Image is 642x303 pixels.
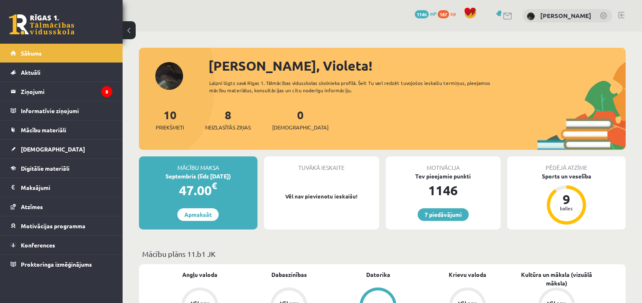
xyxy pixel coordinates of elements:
div: 1146 [386,180,501,200]
span: Sākums [21,49,42,57]
img: Violeta Avota [527,12,535,20]
a: Maksājumi [11,178,112,197]
a: 187 xp [438,10,460,17]
span: [DEMOGRAPHIC_DATA] [272,123,329,131]
span: 1146 [415,10,429,18]
a: Angļu valoda [182,270,217,279]
a: Konferences [11,236,112,254]
div: 47.00 [139,180,257,200]
span: xp [450,10,456,17]
span: Motivācijas programma [21,222,85,229]
a: 8Neizlasītās ziņas [205,107,251,131]
span: Neizlasītās ziņas [205,123,251,131]
a: Sākums [11,44,112,62]
div: Motivācija [386,156,501,172]
div: Laipni lūgts savā Rīgas 1. Tālmācības vidusskolas skolnieka profilā. Šeit Tu vari redzēt tuvojošo... [209,79,501,94]
span: Proktoringa izmēģinājums [21,261,92,268]
span: 187 [438,10,449,18]
a: Proktoringa izmēģinājums [11,255,112,274]
div: Pēdējā atzīme [507,156,626,172]
a: [DEMOGRAPHIC_DATA] [11,140,112,158]
a: Mācību materiāli [11,120,112,139]
a: Krievu valoda [449,270,486,279]
a: Atzīmes [11,197,112,216]
a: Aktuāli [11,63,112,82]
span: mP [430,10,436,17]
div: Mācību maksa [139,156,257,172]
a: 7 piedāvājumi [418,208,469,221]
a: 10Priekšmeti [156,107,184,131]
div: Tev pieejamie punkti [386,172,501,180]
div: [PERSON_NAME], Violeta! [208,56,626,76]
a: Apmaksāt [177,208,219,221]
legend: Ziņojumi [21,82,112,101]
a: [PERSON_NAME] [540,11,591,20]
a: Digitālie materiāli [11,159,112,178]
legend: Maksājumi [21,178,112,197]
a: 1146 mP [415,10,436,17]
span: Mācību materiāli [21,126,66,134]
span: Konferences [21,241,55,249]
span: Atzīmes [21,203,43,210]
a: Informatīvie ziņojumi [11,101,112,120]
a: Motivācijas programma [11,216,112,235]
span: Aktuāli [21,69,40,76]
div: Sports un veselība [507,172,626,180]
span: Priekšmeti [156,123,184,131]
legend: Informatīvie ziņojumi [21,101,112,120]
span: € [212,180,217,192]
i: 8 [101,86,112,97]
div: 9 [554,193,579,206]
a: 0[DEMOGRAPHIC_DATA] [272,107,329,131]
a: Sports un veselība 9 balles [507,172,626,226]
div: Septembris (līdz [DATE]) [139,172,257,180]
p: Vēl nav pievienotu ieskaišu! [268,192,375,201]
span: Digitālie materiāli [21,165,69,172]
p: Mācību plāns 11.b1 JK [142,248,622,259]
a: Dabaszinības [271,270,307,279]
a: Rīgas 1. Tālmācības vidusskola [9,14,74,35]
a: Kultūra un māksla (vizuālā māksla) [512,270,601,287]
div: Tuvākā ieskaite [264,156,379,172]
span: [DEMOGRAPHIC_DATA] [21,145,85,153]
a: Ziņojumi8 [11,82,112,101]
a: Datorika [366,270,390,279]
div: balles [554,206,579,211]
